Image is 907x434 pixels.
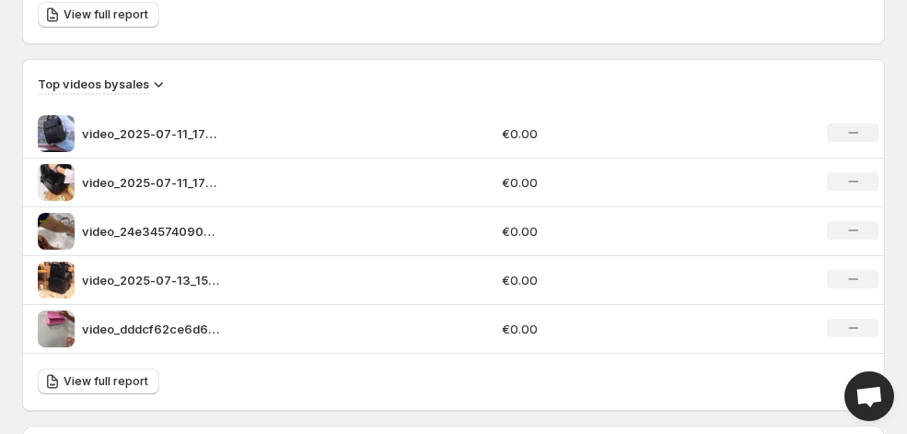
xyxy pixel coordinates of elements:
[82,271,220,289] p: video_2025-07-13_15-09-35
[82,320,220,338] p: video_dddcf62ce6d60e2f3359a80e109ff940
[38,115,75,152] img: video_2025-07-11_17-58-32
[502,271,732,289] p: €0.00
[38,311,75,347] img: video_dddcf62ce6d60e2f3359a80e109ff940
[38,262,75,299] img: video_2025-07-13_15-09-35
[38,2,159,28] a: View full report
[82,173,220,192] p: video_2025-07-11_17-59-03
[38,369,159,394] a: View full report
[82,124,220,143] p: video_2025-07-11_17-58-32
[64,374,148,389] span: View full report
[502,222,732,240] p: €0.00
[844,371,894,421] a: Open chat
[502,320,732,338] p: €0.00
[502,124,732,143] p: €0.00
[502,173,732,192] p: €0.00
[64,7,148,22] span: View full report
[82,222,220,240] p: video_24e345740908e09caf31658cf952ba76
[38,75,149,93] h3: Top videos by sales
[38,213,75,250] img: video_24e345740908e09caf31658cf952ba76
[38,164,75,201] img: video_2025-07-11_17-59-03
